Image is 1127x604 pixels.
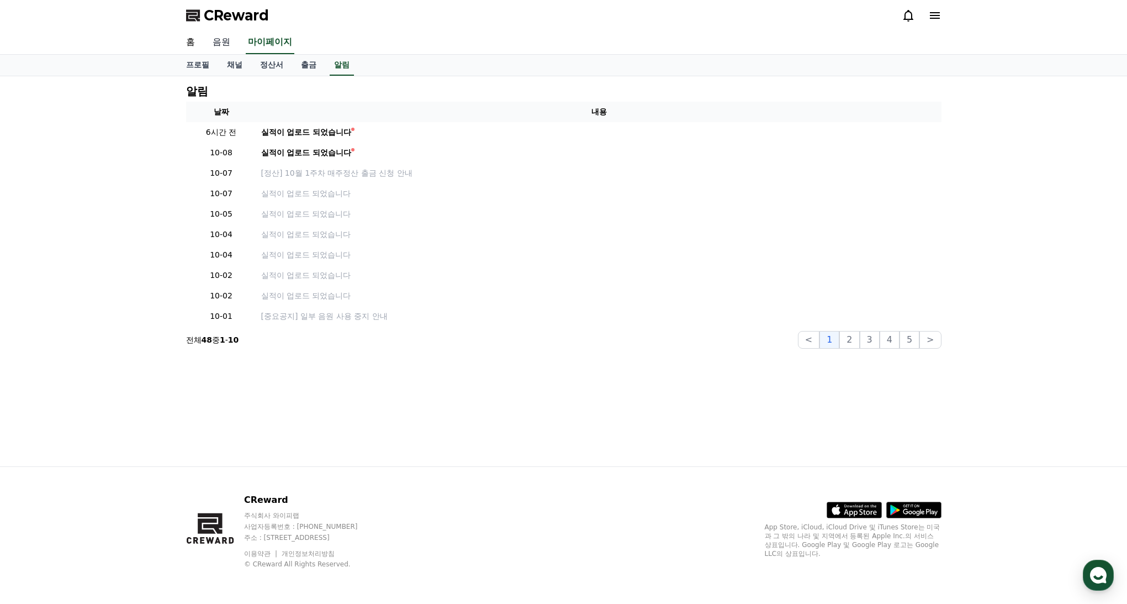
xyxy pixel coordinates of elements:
a: CReward [186,7,269,24]
div: 실적이 업로드 되었습니다 [261,127,352,138]
p: 주식회사 와이피랩 [244,511,379,520]
div: 실적이 업로드 되었습니다 [261,147,352,159]
p: 10-01 [191,311,252,322]
button: 2 [839,331,859,349]
p: 주소 : [STREET_ADDRESS] [244,533,379,542]
p: 10-04 [191,249,252,261]
a: 마이페이지 [246,31,294,54]
a: 실적이 업로드 되었습니다 [261,127,937,138]
th: 날짜 [186,102,257,122]
p: © CReward All Rights Reserved. [244,560,379,569]
strong: 10 [228,335,239,344]
a: 채널 [218,55,251,76]
button: < [798,331,819,349]
p: App Store, iCloud, iCloud Drive 및 iTunes Store는 미국과 그 밖의 나라 및 지역에서 등록된 Apple Inc.의 서비스 상표입니다. Goo... [765,523,941,558]
a: 실적이 업로드 되었습니다 [261,249,937,261]
a: 실적이 업로드 되었습니다 [261,290,937,302]
button: 3 [860,331,880,349]
a: 출금 [292,55,325,76]
span: Home [28,367,47,376]
p: 10-07 [191,167,252,179]
a: 실적이 업로드 되었습니다 [261,147,937,159]
a: 정산서 [251,55,292,76]
a: 홈 [177,31,204,54]
p: 10-08 [191,147,252,159]
p: 10-04 [191,229,252,240]
a: 알림 [330,55,354,76]
a: 프로필 [177,55,218,76]
a: 실적이 업로드 되었습니다 [261,229,937,240]
p: 10-05 [191,208,252,220]
p: 10-07 [191,188,252,199]
a: Home [3,350,73,378]
span: Settings [163,367,191,376]
a: 개인정보처리방침 [282,550,335,558]
p: 10-02 [191,270,252,281]
strong: 48 [202,335,212,344]
a: 음원 [204,31,239,54]
a: Settings [142,350,212,378]
p: 10-02 [191,290,252,302]
a: 실적이 업로드 되었습니다 [261,188,937,199]
strong: 1 [220,335,225,344]
a: [중요공지] 일부 음원 사용 중지 안내 [261,311,937,322]
a: 실적이 업로드 되었습니다 [261,208,937,220]
p: 6시간 전 [191,127,252,138]
a: 이용약관 [244,550,279,558]
button: 4 [880,331,900,349]
p: 전체 중 - [186,334,239,345]
th: 내용 [257,102,941,122]
span: CReward [204,7,269,24]
button: 5 [900,331,919,349]
a: [정산] 10월 1주차 매주정산 출금 신청 안내 [261,167,937,179]
a: Messages [73,350,142,378]
button: > [919,331,941,349]
button: 1 [819,331,839,349]
h4: 알림 [186,85,208,97]
p: 사업자등록번호 : [PHONE_NUMBER] [244,522,379,531]
a: 실적이 업로드 되었습니다 [261,270,937,281]
span: Messages [92,367,124,376]
p: CReward [244,493,379,507]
